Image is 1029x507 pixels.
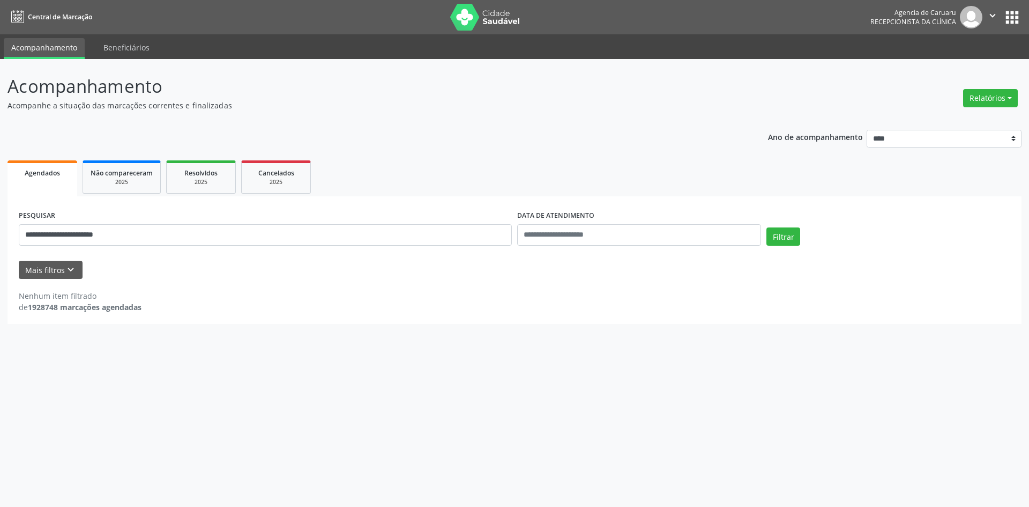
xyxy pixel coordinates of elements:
p: Acompanhe a situação das marcações correntes e finalizadas [8,100,717,111]
i:  [987,10,998,21]
span: Cancelados [258,168,294,178]
span: Central de Marcação [28,12,92,21]
p: Acompanhamento [8,73,717,100]
div: de [19,302,141,313]
div: Nenhum item filtrado [19,290,141,302]
a: Central de Marcação [8,8,92,26]
div: 2025 [249,178,303,186]
i: keyboard_arrow_down [65,264,77,276]
div: Agencia de Caruaru [870,8,956,17]
strong: 1928748 marcações agendadas [28,302,141,312]
img: img [960,6,982,28]
label: DATA DE ATENDIMENTO [517,208,594,224]
label: PESQUISAR [19,208,55,224]
div: 2025 [174,178,228,186]
button: Filtrar [766,227,800,246]
a: Beneficiários [96,38,157,57]
a: Acompanhamento [4,38,85,59]
span: Agendados [25,168,60,178]
button:  [982,6,1003,28]
span: Não compareceram [91,168,153,178]
button: apps [1003,8,1021,27]
button: Mais filtroskeyboard_arrow_down [19,261,83,280]
p: Ano de acompanhamento [768,130,863,143]
button: Relatórios [963,89,1018,107]
span: Resolvidos [184,168,218,178]
span: Recepcionista da clínica [870,17,956,26]
div: 2025 [91,178,153,186]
